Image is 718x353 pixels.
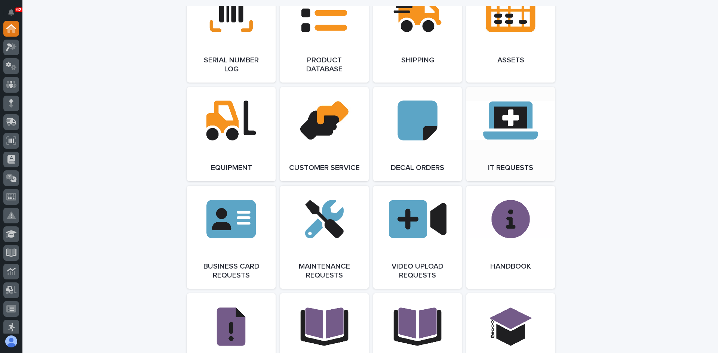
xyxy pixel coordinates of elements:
[3,334,19,349] button: users-avatar
[9,9,19,21] div: Notifications62
[373,186,462,289] a: Video Upload Requests
[16,7,21,12] p: 62
[3,4,19,20] button: Notifications
[280,87,369,181] a: Customer Service
[373,87,462,181] a: Decal Orders
[466,87,555,181] a: IT Requests
[187,87,276,181] a: Equipment
[187,186,276,289] a: Business Card Requests
[466,186,555,289] a: Handbook
[280,186,369,289] a: Maintenance Requests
